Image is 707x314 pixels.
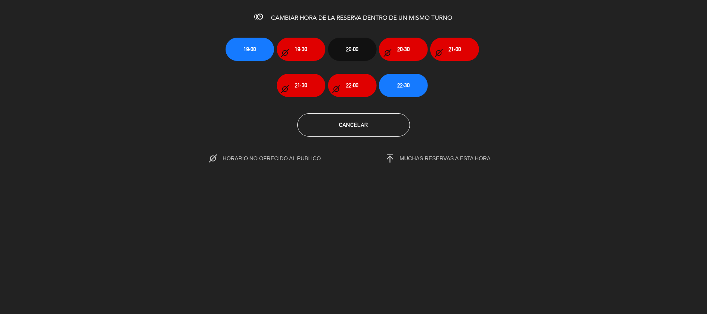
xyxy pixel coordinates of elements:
[448,45,461,54] span: 21:00
[379,74,427,97] button: 22:30
[243,45,256,54] span: 19:00
[346,45,358,54] span: 20:00
[328,74,377,97] button: 22:00
[277,74,325,97] button: 21:30
[222,155,337,161] span: HORARIO NO OFRECIDO AL PUBLICO
[271,15,453,21] span: CAMBIAR HORA DE LA RESERVA DENTRO DE UN MISMO TURNO
[328,38,377,61] button: 20:00
[226,38,274,61] button: 19:00
[339,121,368,128] span: Cancelar
[397,81,410,90] span: 22:30
[397,45,410,54] span: 20:30
[297,113,410,137] button: Cancelar
[295,45,307,54] span: 19:30
[400,155,491,161] span: MUCHAS RESERVAS A ESTA HORA
[295,81,307,90] span: 21:30
[346,81,358,90] span: 22:00
[379,38,427,61] button: 20:30
[277,38,325,61] button: 19:30
[430,38,479,61] button: 21:00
